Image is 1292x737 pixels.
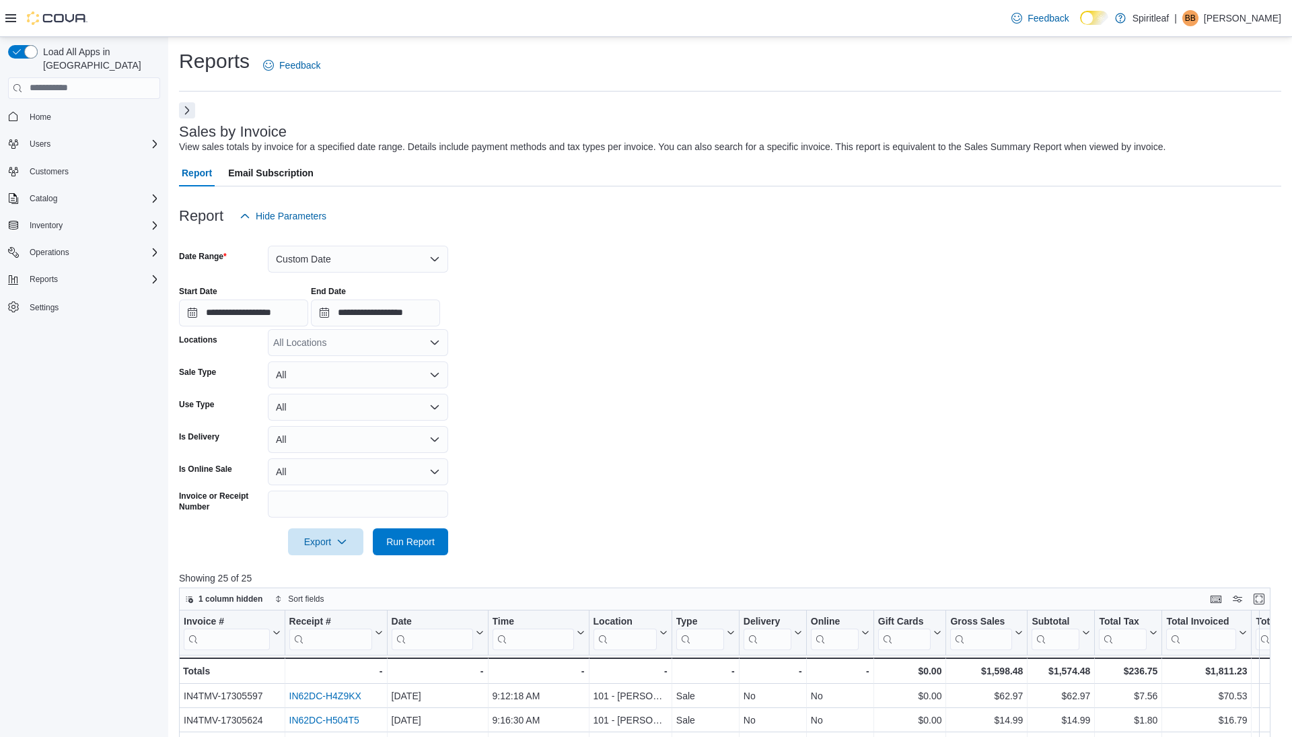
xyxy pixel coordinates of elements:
span: Inventory [30,220,63,231]
label: Sale Type [179,367,216,378]
button: Customers [3,162,166,181]
div: Time [493,615,574,628]
button: Catalog [3,189,166,208]
button: Invoice # [184,615,281,650]
div: View sales totals by invoice for a specified date range. Details include payment methods and tax ... [179,140,1165,154]
input: Press the down key to open a popover containing a calendar. [179,300,308,326]
span: Users [24,136,160,152]
div: Totals [183,663,281,679]
button: All [268,361,448,388]
div: Delivery [744,615,791,628]
div: $62.97 [950,688,1023,704]
button: 1 column hidden [180,591,268,607]
label: Start Date [179,286,217,297]
span: Operations [30,247,69,258]
div: - [392,663,484,679]
div: $0.00 [878,663,942,679]
div: Total Tax [1099,615,1147,628]
button: Export [288,528,363,555]
button: Time [493,615,585,650]
span: Operations [24,244,160,260]
span: Home [24,108,160,125]
span: Email Subscription [228,160,314,186]
button: Enter fullscreen [1251,591,1267,607]
button: Gross Sales [950,615,1023,650]
div: Gift Cards [878,615,931,628]
div: $7.56 [1099,688,1157,704]
button: Subtotal [1032,615,1090,650]
img: Cova [27,11,87,25]
div: Invoice # [184,615,270,628]
button: Gift Cards [878,615,942,650]
a: Home [24,109,57,125]
input: Press the down key to open a popover containing a calendar. [311,300,440,326]
div: Subtotal [1032,615,1079,650]
span: Customers [30,166,69,177]
h3: Sales by Invoice [179,124,287,140]
div: $1,574.48 [1032,663,1090,679]
div: - [289,663,383,679]
div: [DATE] [392,712,484,728]
p: | [1174,10,1177,26]
a: Feedback [1006,5,1074,32]
div: Gross Sales [950,615,1012,650]
button: Delivery [744,615,802,650]
div: 101 - [PERSON_NAME] [594,688,668,704]
h1: Reports [179,48,250,75]
div: - [811,663,869,679]
div: $236.75 [1099,663,1157,679]
button: Operations [3,243,166,262]
h3: Report [179,208,223,224]
div: $0.00 [878,712,942,728]
a: Customers [24,164,74,180]
span: Sort fields [288,594,324,604]
label: Use Type [179,399,214,410]
div: IN4TMV-17305597 [184,688,281,704]
div: Location [594,615,657,650]
div: Sale [676,688,735,704]
button: Reports [3,270,166,289]
div: 9:16:30 AM [493,712,585,728]
span: Customers [24,163,160,180]
div: 9:12:18 AM [493,688,585,704]
div: Date [392,615,473,628]
div: Type [676,615,724,628]
div: 101 - [PERSON_NAME] [594,712,668,728]
div: - [493,663,585,679]
div: $14.99 [950,712,1023,728]
button: Location [594,615,668,650]
button: Catalog [24,190,63,207]
span: Run Report [386,535,435,549]
label: End Date [311,286,346,297]
div: No [744,712,802,728]
button: Settings [3,297,166,316]
div: Bobby B [1182,10,1198,26]
button: Reports [24,271,63,287]
div: $16.79 [1166,712,1247,728]
button: Receipt # [289,615,383,650]
span: BB [1185,10,1196,26]
button: Hide Parameters [234,203,332,230]
div: Location [594,615,657,628]
div: No [811,712,869,728]
button: Users [24,136,56,152]
input: Dark Mode [1080,11,1108,25]
span: Users [30,139,50,149]
span: Feedback [279,59,320,72]
p: [PERSON_NAME] [1204,10,1281,26]
span: Inventory [24,217,160,234]
div: No [811,688,869,704]
div: Receipt # [289,615,372,628]
button: Run Report [373,528,448,555]
button: Display options [1229,591,1246,607]
div: $1.80 [1099,712,1157,728]
label: Is Delivery [179,431,219,442]
label: Invoice or Receipt Number [179,491,262,512]
div: Invoice # [184,615,270,650]
div: Time [493,615,574,650]
div: - [676,663,735,679]
div: [DATE] [392,688,484,704]
button: Total Tax [1099,615,1157,650]
div: Subtotal [1032,615,1079,628]
button: Keyboard shortcuts [1208,591,1224,607]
